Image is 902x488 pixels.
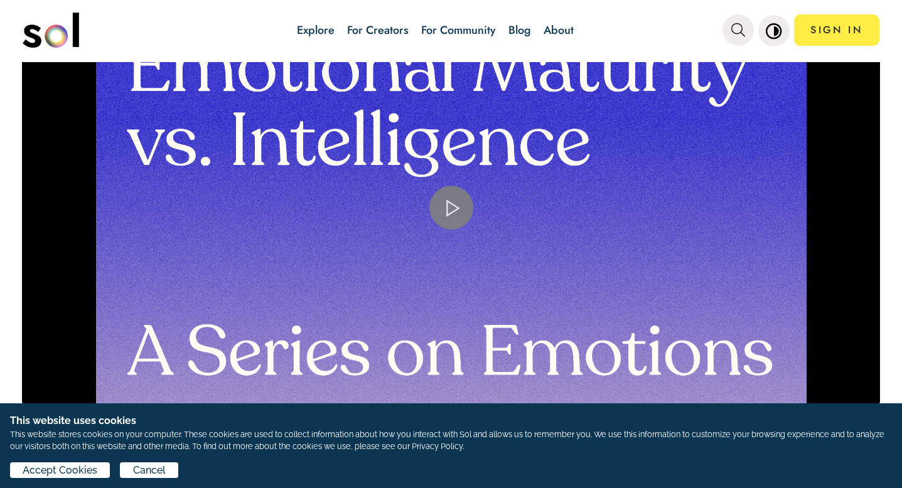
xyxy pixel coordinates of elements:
button: Play Video [429,186,473,230]
span: Accept Cookies [23,463,97,478]
a: SIGN IN [794,14,879,46]
nav: main navigation [23,8,879,52]
a: For Community [421,22,496,38]
a: Explore [297,22,335,38]
div: Video Player [22,8,880,408]
h1: This website uses cookies [10,413,892,428]
a: For Creators [347,22,409,38]
a: Blog [508,22,531,38]
a: About [544,22,574,38]
img: logo [23,13,79,48]
span: Cancel [133,463,166,478]
button: Accept Cookies [10,462,110,478]
p: This website stores cookies on your computer. These cookies are used to collect information about... [10,428,892,452]
button: Cancel [120,462,178,478]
